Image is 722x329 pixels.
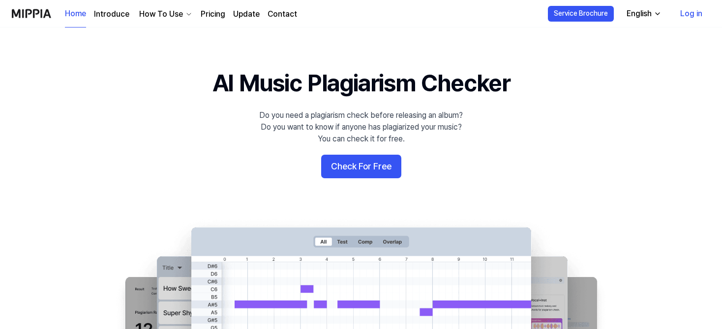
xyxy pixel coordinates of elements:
[259,110,463,145] div: Do you need a plagiarism check before releasing an album? Do you want to know if anyone has plagi...
[137,8,185,20] div: How To Use
[65,0,86,27] a: Home
[94,8,129,20] a: Introduce
[548,6,614,22] button: Service Brochure
[268,8,297,20] a: Contact
[233,8,260,20] a: Update
[212,67,510,100] h1: AI Music Plagiarism Checker
[137,8,193,20] button: How To Use
[625,8,654,20] div: English
[201,8,225,20] a: Pricing
[619,4,667,24] button: English
[321,155,401,178] button: Check For Free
